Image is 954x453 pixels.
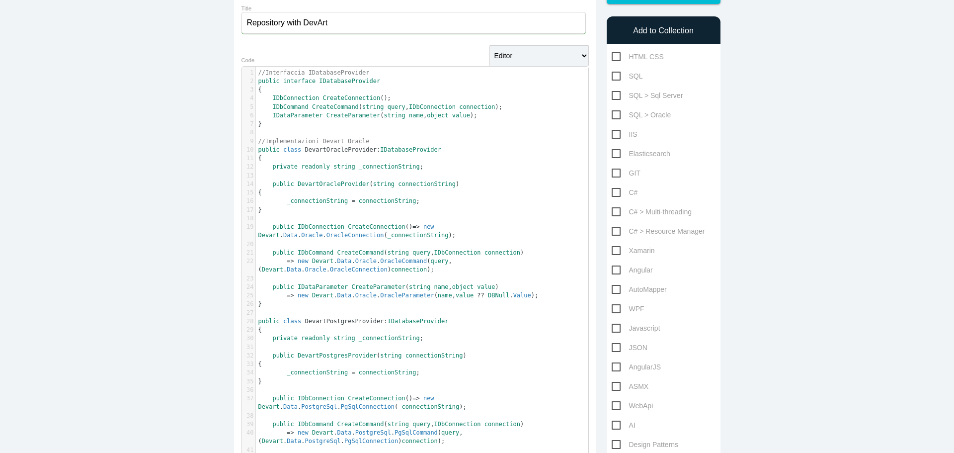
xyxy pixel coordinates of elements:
[612,167,640,180] span: GIT
[242,120,255,128] div: 7
[344,438,398,445] span: PgSqlConnection
[305,266,326,273] span: Oracle
[242,343,255,352] div: 31
[427,112,448,119] span: object
[298,292,309,299] span: new
[258,395,467,410] span: () . . . ( );
[287,429,294,436] span: =>
[272,249,294,256] span: public
[301,335,330,342] span: readonly
[258,361,262,367] span: {
[434,249,481,256] span: IDbConnection
[395,429,438,436] span: PgSqlCommand
[272,283,294,290] span: public
[337,258,352,265] span: Data
[388,232,449,239] span: _connectionString
[258,197,420,204] span: ;
[612,342,647,354] span: JSON
[242,291,255,300] div: 25
[612,186,638,199] span: C#
[262,438,283,445] span: Devart
[301,403,337,410] span: PostgreSql
[430,258,448,265] span: query
[258,223,456,239] span: () . . . ( );
[612,264,653,276] span: Angular
[258,421,524,428] span: ( , )
[412,249,430,256] span: query
[242,128,255,137] div: 8
[423,223,434,230] span: new
[242,386,255,394] div: 36
[258,249,524,256] span: ( , )
[242,163,255,171] div: 12
[348,395,405,402] span: CreateConnection
[513,292,531,299] span: Value
[612,380,649,393] span: ASMX
[337,292,352,299] span: Data
[287,258,294,265] span: =>
[362,103,384,110] span: string
[298,283,348,290] span: IDataParameter
[242,77,255,86] div: 2
[258,378,262,385] span: }
[298,181,370,187] span: DevartOracleProvider
[242,206,255,214] div: 17
[438,292,452,299] span: name
[258,69,370,76] span: //Interfaccia IDatabaseProvider
[388,318,449,325] span: IDatabaseProvider
[355,429,391,436] span: PostgreSql
[388,249,409,256] span: string
[241,57,255,63] label: Code
[373,181,395,187] span: string
[242,86,255,94] div: 3
[272,181,294,187] span: public
[333,335,355,342] span: string
[258,146,442,153] span: :
[242,309,255,317] div: 27
[477,283,495,290] span: value
[272,103,308,110] span: IDbCommand
[380,292,434,299] span: OracleParameter
[612,419,636,432] span: AI
[258,189,262,196] span: {
[258,78,280,85] span: public
[242,94,255,102] div: 4
[398,181,456,187] span: connectionString
[242,180,255,188] div: 14
[412,223,419,230] span: =>
[287,197,348,204] span: _connectionString
[258,206,262,213] span: }
[351,283,405,290] span: CreateParameter
[258,86,262,93] span: {
[242,326,255,334] div: 29
[337,249,384,256] span: CreateCommand
[242,334,255,343] div: 30
[242,111,255,120] div: 6
[287,438,301,445] span: Data
[330,266,388,273] span: OracleConnection
[612,439,679,451] span: Design Patterns
[258,335,424,342] span: ;
[434,283,449,290] span: name
[242,420,255,429] div: 39
[242,412,255,420] div: 38
[242,377,255,386] div: 35
[341,403,395,410] span: PgSqlConnection
[434,421,481,428] span: IDbConnection
[242,352,255,360] div: 32
[283,232,298,239] span: Data
[412,421,430,428] span: query
[242,317,255,326] div: 28
[272,112,322,119] span: IDataParameter
[242,283,255,291] div: 24
[242,154,255,163] div: 11
[242,249,255,257] div: 21
[355,258,377,265] span: Oracle
[258,403,280,410] span: Devart
[258,318,449,325] span: :
[258,112,477,119] span: ( , );
[242,69,255,77] div: 1
[258,181,460,187] span: ( )
[283,146,301,153] span: class
[312,429,333,436] span: Devart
